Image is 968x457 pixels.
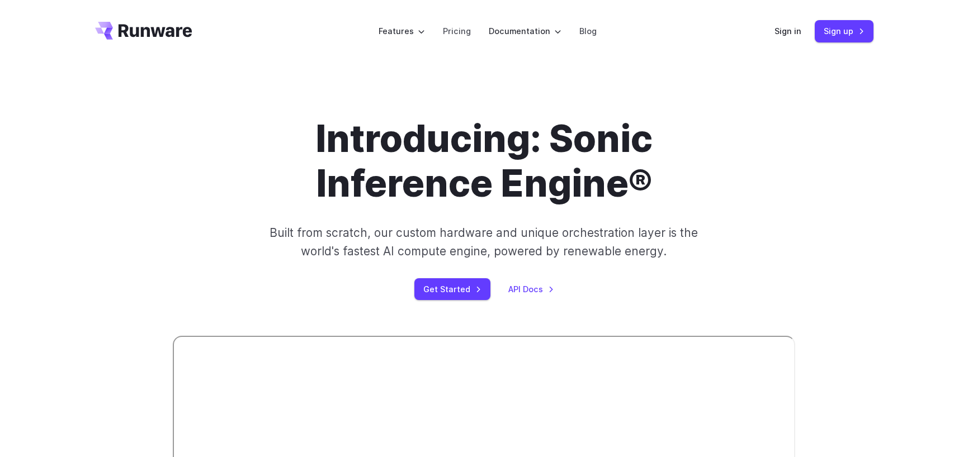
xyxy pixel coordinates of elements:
a: Go to / [95,22,192,40]
p: Built from scratch, our custom hardware and unique orchestration layer is the world's fastest AI ... [266,223,702,261]
label: Documentation [489,25,561,37]
a: Sign in [775,25,801,37]
a: Pricing [443,25,471,37]
label: Features [379,25,425,37]
a: Blog [579,25,597,37]
a: Sign up [815,20,873,42]
a: Get Started [414,278,490,300]
h1: Introducing: Sonic Inference Engine® [173,116,796,206]
a: API Docs [508,283,554,296]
